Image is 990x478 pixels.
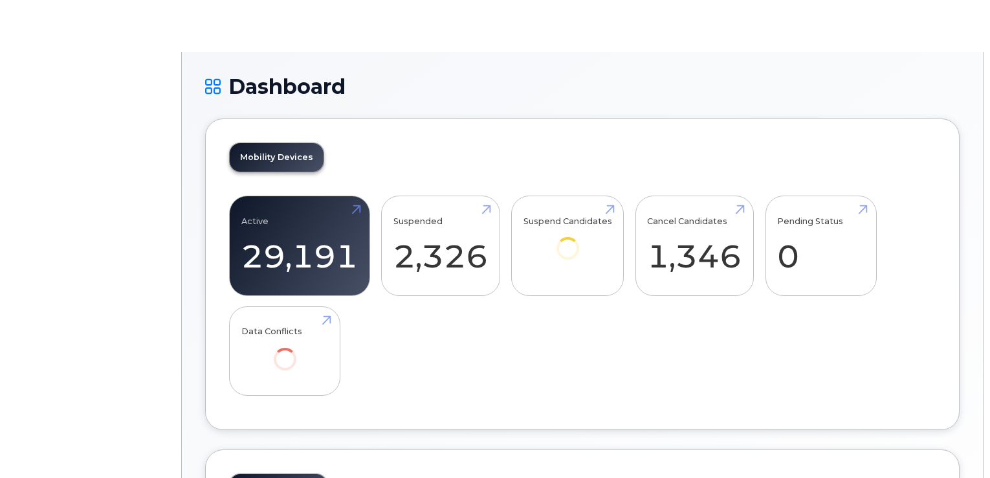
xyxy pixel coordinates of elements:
[241,203,358,289] a: Active 29,191
[523,203,612,278] a: Suspend Candidates
[241,313,329,388] a: Data Conflicts
[777,203,864,289] a: Pending Status 0
[647,203,742,289] a: Cancel Candidates 1,346
[230,143,324,172] a: Mobility Devices
[393,203,488,289] a: Suspended 2,326
[205,75,960,98] h1: Dashboard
